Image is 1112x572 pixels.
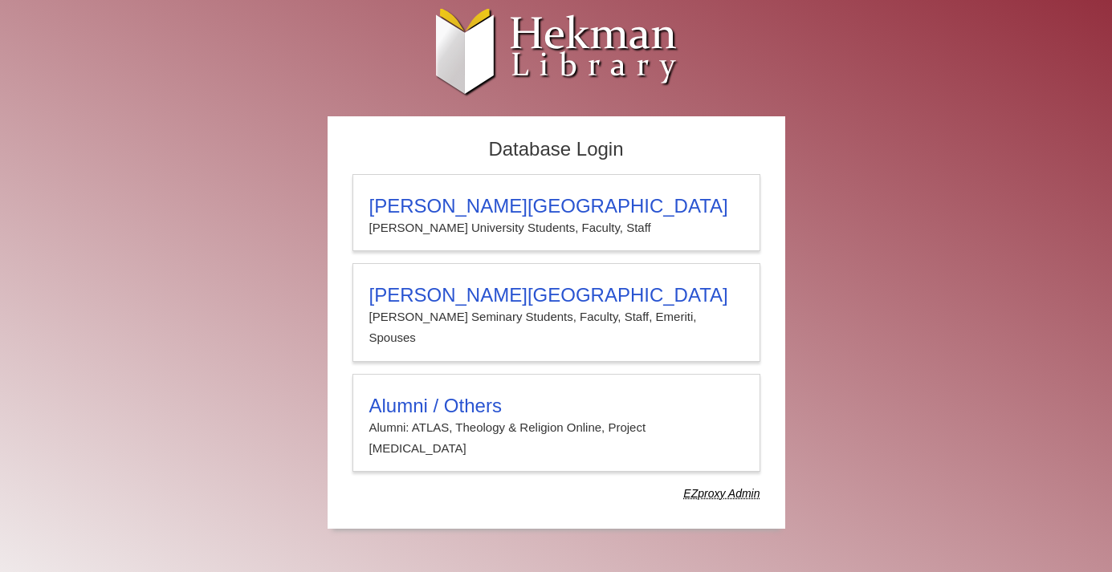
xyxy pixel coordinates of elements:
a: [PERSON_NAME][GEOGRAPHIC_DATA][PERSON_NAME] University Students, Faculty, Staff [352,174,760,251]
summary: Alumni / OthersAlumni: ATLAS, Theology & Religion Online, Project [MEDICAL_DATA] [369,395,743,460]
p: [PERSON_NAME] University Students, Faculty, Staff [369,217,743,238]
h2: Database Login [344,133,768,166]
h3: Alumni / Others [369,395,743,417]
p: Alumni: ATLAS, Theology & Religion Online, Project [MEDICAL_DATA] [369,417,743,460]
dfn: Use Alumni login [683,487,760,500]
h3: [PERSON_NAME][GEOGRAPHIC_DATA] [369,284,743,306]
h3: [PERSON_NAME][GEOGRAPHIC_DATA] [369,195,743,217]
a: [PERSON_NAME][GEOGRAPHIC_DATA][PERSON_NAME] Seminary Students, Faculty, Staff, Emeriti, Spouses [352,263,760,362]
p: [PERSON_NAME] Seminary Students, Faculty, Staff, Emeriti, Spouses [369,306,743,349]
